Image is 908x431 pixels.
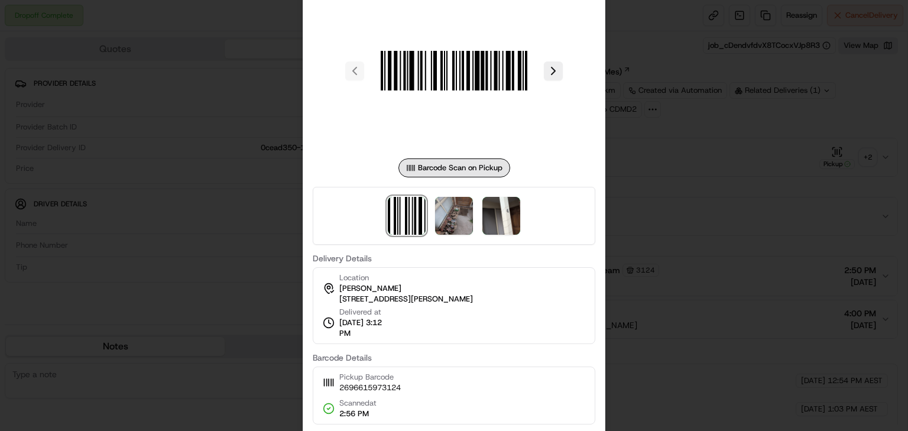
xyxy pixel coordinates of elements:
[339,283,401,294] span: [PERSON_NAME]
[339,372,401,383] span: Pickup Barcode
[339,317,394,339] span: [DATE] 3:12 PM
[435,197,473,235] img: signature_proof_of_delivery image
[339,273,369,283] span: Location
[313,254,595,263] label: Delivery Details
[339,307,394,317] span: Delivered at
[339,383,401,393] span: 2696615973124
[482,197,520,235] img: signature_proof_of_delivery image
[339,398,377,409] span: Scanned at
[398,158,510,177] div: Barcode Scan on Pickup
[339,409,377,419] span: 2:56 PM
[388,197,426,235] img: barcode_scan_on_pickup image
[313,354,595,362] label: Barcode Details
[339,294,473,304] span: [STREET_ADDRESS][PERSON_NAME]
